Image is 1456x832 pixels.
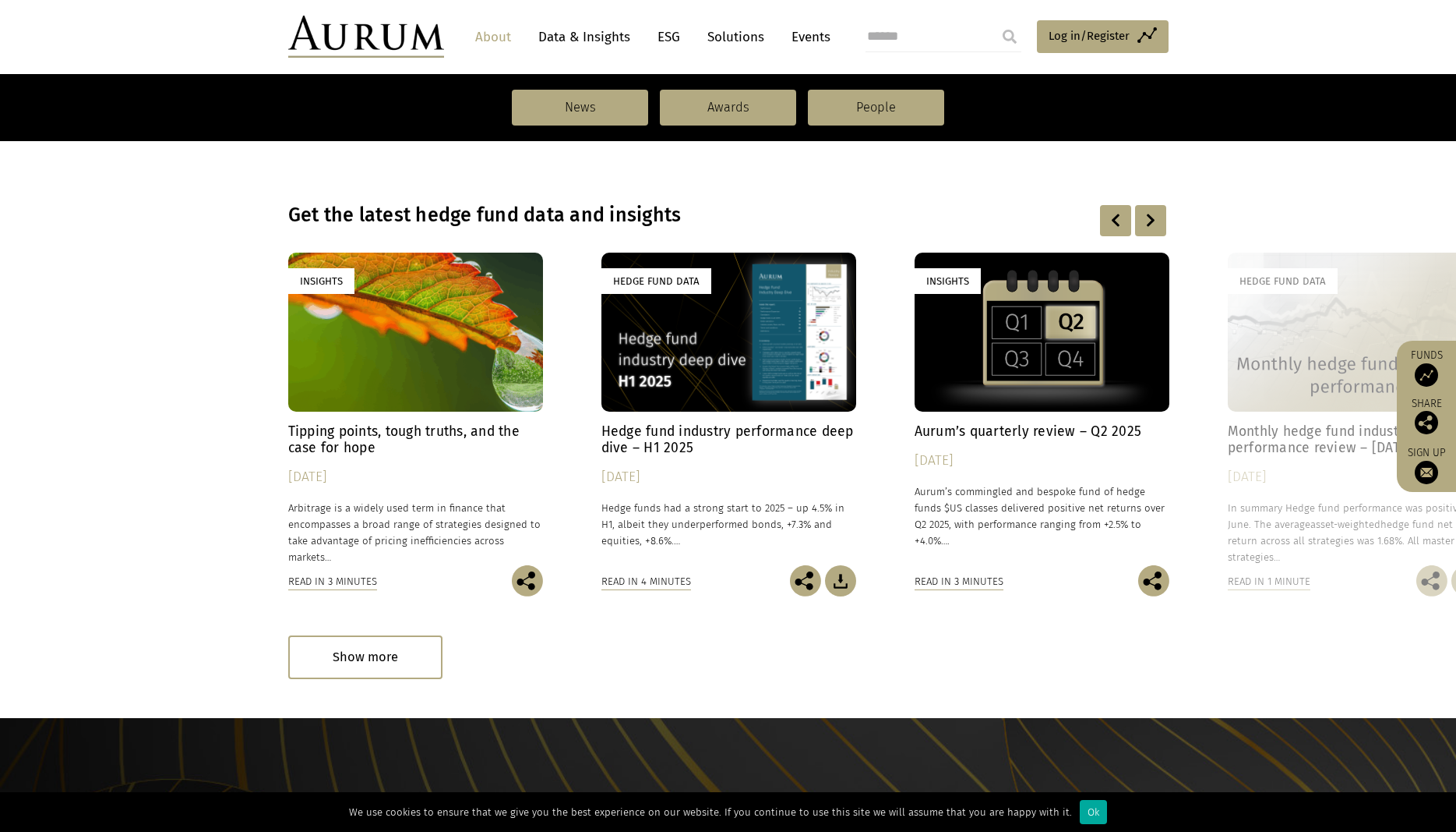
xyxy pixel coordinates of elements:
p: Hedge funds had a strong start to 2025 – up 4.5% in H1, albeit they underperformed bonds, +7.3% a... [601,500,856,549]
span: asset-weighted [1310,519,1380,530]
div: Hedge Fund Data [601,268,711,294]
h3: Get the latest hedge fund data and insights [288,204,968,227]
a: Log in/Register [1037,20,1169,53]
h4: Tipping points, tough truths, and the case for hope [288,423,543,456]
div: Insights [288,268,354,294]
p: Aurum’s commingled and bespoke fund of hedge funds $US classes delivered positive net returns ove... [915,483,1169,550]
img: Aurum [288,16,444,58]
div: Read in 1 minute [1228,573,1310,590]
a: Hedge Fund Data Hedge fund industry performance deep dive – H1 2025 [DATE] Hedge funds had a stro... [601,253,856,565]
a: About [467,23,519,51]
img: Share this post [1416,565,1447,597]
div: Insights [915,268,981,294]
a: Funds [1405,349,1448,387]
div: Show more [288,636,442,678]
img: Share this post [1138,565,1169,597]
div: [DATE] [601,466,856,488]
div: Ok [1080,800,1107,824]
img: Access Funds [1415,363,1438,387]
a: Awards [660,90,796,126]
div: Read in 4 minutes [601,573,691,590]
a: Insights Tipping points, tough truths, and the case for hope [DATE] Arbitrage is a widely used te... [288,253,543,565]
div: Read in 3 minutes [288,573,377,590]
p: Arbitrage is a widely used term in finance that encompasses a broad range of strategies designed ... [288,500,543,566]
div: Read in 3 minutes [915,573,1003,590]
div: [DATE] [915,450,1169,472]
h4: Aurum’s quarterly review – Q2 2025 [915,423,1169,440]
h4: Hedge fund industry performance deep dive – H1 2025 [601,423,856,456]
img: Share this post [1415,411,1438,434]
a: Events [784,23,830,51]
a: Sign up [1405,446,1448,484]
img: Download Article [825,565,856,597]
img: Share this post [512,565,543,597]
a: Data & Insights [531,23,638,51]
input: Submit [994,21,1025,52]
div: Share [1405,398,1448,434]
div: Hedge Fund Data [1228,268,1338,294]
img: Share this post [790,565,821,597]
a: ESG [650,23,688,51]
div: [DATE] [288,466,543,488]
img: Sign up to our newsletter [1415,461,1438,484]
a: People [808,90,944,126]
a: Insights Aurum’s quarterly review – Q2 2025 [DATE] Aurum’s commingled and bespoke fund of hedge f... [915,253,1169,565]
a: News [512,90,648,126]
a: Solutions [700,23,772,51]
span: Log in/Register [1049,27,1130,45]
